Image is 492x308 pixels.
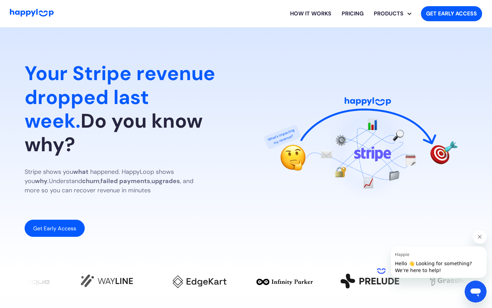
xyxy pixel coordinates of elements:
[47,177,49,185] em: .
[374,230,487,278] div: Happie zegt "Hello 👋 Looking for something? We’re here to help!". Open berichtenvenster om het ge...
[25,167,209,195] p: Stripe shows you happened. HappyLoop shows you Understand , , , and more so you can recover reven...
[25,62,235,156] h1: Do you know why?
[369,10,409,18] div: PRODUCTS
[374,3,415,25] div: PRODUCTS
[473,230,487,244] iframe: Bericht sluiten van Happie
[374,264,388,278] iframe: geen inhoud
[25,61,215,133] span: Your Stripe revenue dropped last week.
[285,3,337,25] a: Learn how HappyLoop works
[10,9,54,17] img: HappyLoop Logo
[337,3,369,25] a: View HappyLoop pricing plans
[10,9,54,18] a: Go to Home Page
[391,246,487,278] iframe: Bericht van Happie
[73,168,88,176] strong: what
[25,220,85,237] a: Get Early Access
[35,177,47,185] strong: why
[369,3,415,25] div: Explore HappyLoop use cases
[82,177,99,185] strong: churn
[421,6,482,21] a: Get started with HappyLoop
[151,177,180,185] strong: upgrades
[100,177,150,185] strong: failed payments
[465,281,487,303] iframe: Knop om het berichtenvenster te openen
